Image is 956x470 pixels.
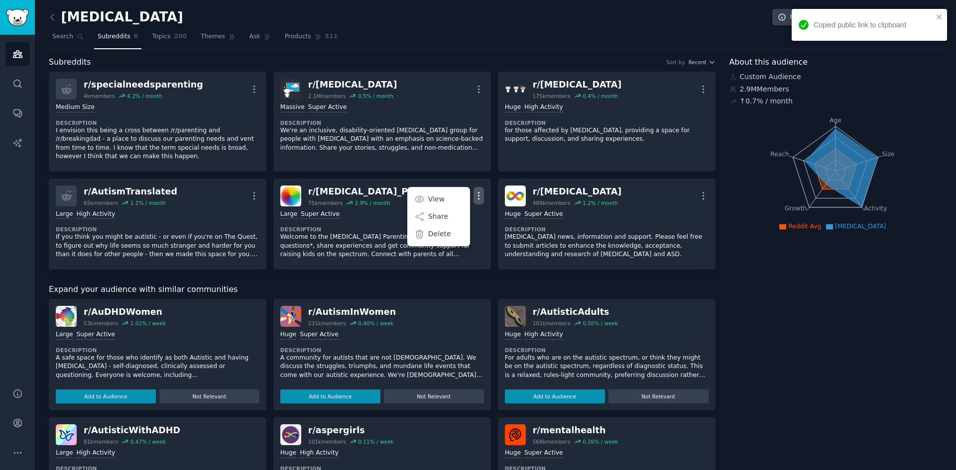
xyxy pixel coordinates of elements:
[533,438,571,445] div: 568k members
[583,438,618,445] div: 0.26 % / week
[308,103,347,112] div: Super Active
[740,96,793,106] div: ↑ 0.7 % / month
[273,72,491,172] a: ADHDr/[MEDICAL_DATA]2.1Mmembers0.5% / monthMassiveSuper ActiveDescriptionWe're an inclusive, disa...
[6,9,29,26] img: GummySearch logo
[76,210,115,219] div: High Activity
[56,119,259,126] dt: Description
[273,179,491,270] a: Autism_Parentingr/[MEDICAL_DATA]_Parenting75kmembers2.9% / monthViewShareDeleteLargeSuper ActiveD...
[505,126,709,144] p: for those affected by [MEDICAL_DATA], providing a space for support, discussion, and sharing expe...
[524,210,563,219] div: Super Active
[281,29,341,49] a: Products511
[505,103,521,112] div: Huge
[84,424,180,437] div: r/ AutisticWithADHD
[308,320,346,327] div: 231k members
[505,226,709,233] dt: Description
[280,330,296,340] div: Huge
[785,205,807,212] tspan: Growth
[882,150,894,157] tspan: Size
[280,126,484,153] p: We're an inclusive, disability-oriented [MEDICAL_DATA] group for people with [MEDICAL_DATA] with ...
[770,150,789,157] tspan: Reach
[280,210,297,219] div: Large
[94,29,141,49] a: Subreddits6
[249,32,260,41] span: Ask
[505,210,521,219] div: Huge
[355,199,390,206] div: 2.9 % / month
[280,103,305,112] div: Massive
[49,179,266,270] a: r/AutismTranslated65kmembers1.1% / monthLargeHigh ActivityDescriptionIf you think you might be au...
[308,424,394,437] div: r/ aspergirls
[84,186,177,198] div: r/ AutismTranslated
[130,320,166,327] div: 1.02 % / week
[533,306,618,318] div: r/ AutisticAdults
[498,179,716,270] a: autismr/[MEDICAL_DATA]489kmembers1.2% / monthHugeSuper ActiveDescription[MEDICAL_DATA] news, info...
[56,226,259,233] dt: Description
[428,229,451,239] p: Delete
[49,29,87,49] a: Search
[409,189,468,210] a: View
[280,449,296,458] div: Huge
[788,223,821,230] span: Reddit Avg
[583,320,618,327] div: 0.50 % / week
[280,347,484,354] dt: Description
[533,320,571,327] div: 101k members
[729,72,943,82] div: Custom Audience
[130,199,166,206] div: 1.1 % / month
[56,449,73,458] div: Large
[84,93,115,99] div: 4k members
[505,347,709,354] dt: Description
[301,210,340,219] div: Super Active
[201,32,225,41] span: Themes
[358,438,393,445] div: 0.11 % / week
[56,330,73,340] div: Large
[533,199,571,206] div: 489k members
[280,424,301,445] img: aspergirls
[246,29,274,49] a: Ask
[49,72,266,172] a: r/specialneedsparenting4kmembers4.2% / monthMedium SizeDescriptionI envision this being a cross b...
[505,79,526,99] img: aspergers
[56,354,259,380] p: A safe space for those who identify as both Autistic and having [MEDICAL_DATA] - self-diagnosed, ...
[936,13,943,21] button: close
[280,233,484,259] p: Welcome to the [MEDICAL_DATA] Parenting subreddit! Ask questions*, share experiences and get comm...
[583,93,618,99] div: 0.4 % / month
[689,59,716,66] button: Recent
[505,449,521,458] div: Huge
[76,330,115,340] div: Super Active
[835,223,886,230] span: [MEDICAL_DATA]
[56,126,259,161] p: I envision this being a cross between /r/parenting and /r/breakingdad - a place to discuss our pa...
[384,389,484,403] button: Not Relevant
[280,226,484,233] dt: Description
[84,320,118,327] div: 53k members
[84,199,118,206] div: 65k members
[689,59,707,66] span: Recent
[308,438,346,445] div: 101k members
[130,438,166,445] div: 0.47 % / week
[498,72,716,172] a: aspergersr/[MEDICAL_DATA]175kmembers0.4% / monthHugeHigh ActivityDescriptionfor those affected by...
[197,29,239,49] a: Themes
[280,306,301,327] img: AutismInWomen
[729,84,943,94] div: 2.9M Members
[772,9,809,26] a: Info
[308,79,397,91] div: r/ [MEDICAL_DATA]
[56,233,259,259] p: If you think you might be autistic - or even if you're on The Quest, to figure out why life seems...
[159,389,259,403] button: Not Relevant
[127,93,162,99] div: 4.2 % / month
[300,330,339,340] div: Super Active
[505,233,709,259] p: [MEDICAL_DATA] news, information and support. Please feel free to submit articles to enhance the ...
[505,186,526,206] img: autism
[830,117,841,124] tspan: Age
[428,211,448,222] p: Share
[358,93,393,99] div: 0.5 % / month
[49,56,91,69] span: Subreddits
[285,32,311,41] span: Products
[49,283,238,296] span: Expand your audience with similar communities
[729,56,808,69] span: About this audience
[505,306,526,327] img: AutisticAdults
[76,449,115,458] div: High Activity
[280,79,301,99] img: ADHD
[505,119,709,126] dt: Description
[84,438,118,445] div: 81k members
[533,424,618,437] div: r/ mentalhealth
[505,354,709,380] p: For adults who are on the autistic spectrum, or think they might be on the autistic spectrum, reg...
[505,389,605,403] button: Add to Audience
[280,389,380,403] button: Add to Audience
